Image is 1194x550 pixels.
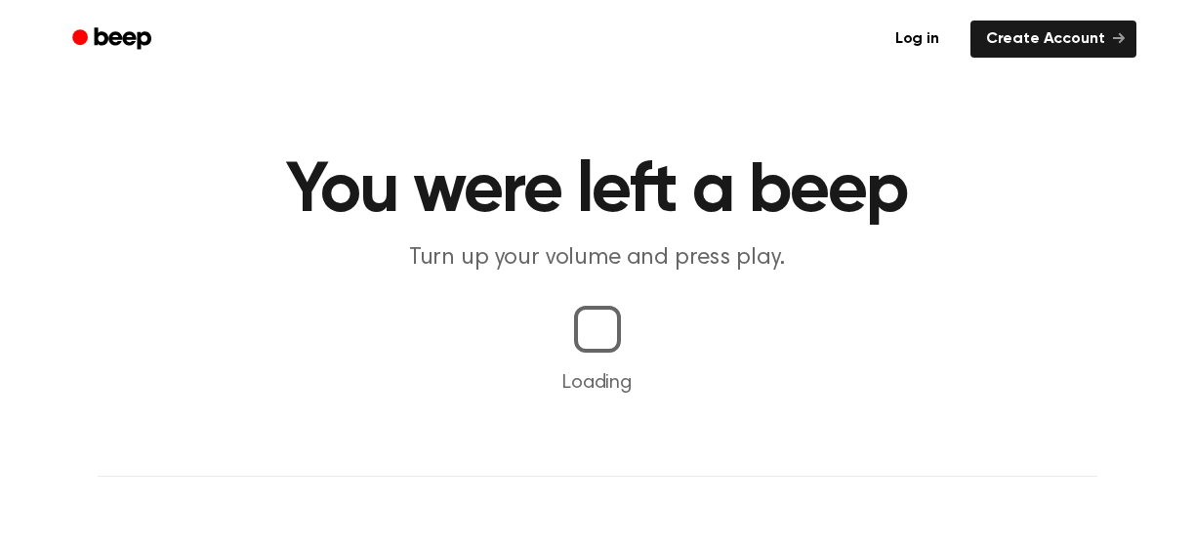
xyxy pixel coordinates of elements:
[223,242,972,275] p: Turn up your volume and press play.
[98,156,1097,227] h1: You were left a beep
[23,368,1171,398] p: Loading
[59,21,169,59] a: Beep
[876,17,959,62] a: Log in
[970,21,1136,58] a: Create Account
